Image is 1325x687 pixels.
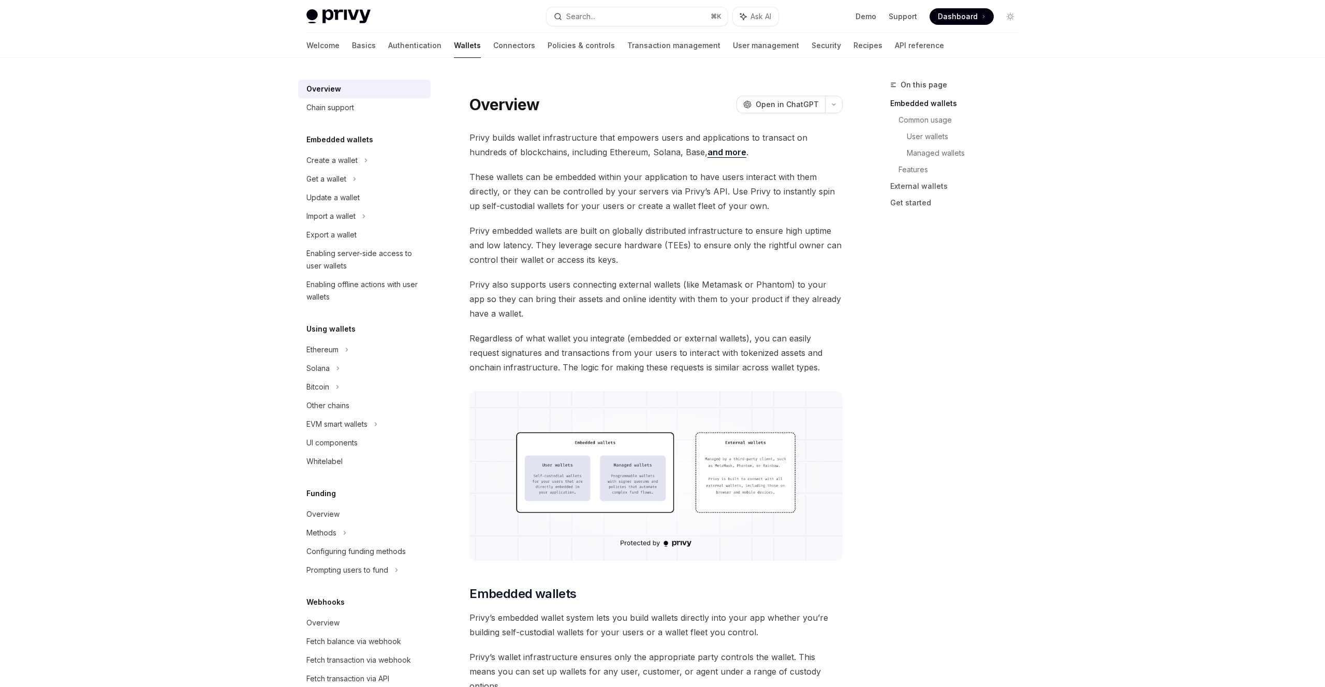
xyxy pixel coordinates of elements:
[890,195,1027,211] a: Get started
[547,7,728,26] button: Search...⌘K
[469,130,843,159] span: Privy builds wallet infrastructure that empowers users and applications to transact on hundreds o...
[306,564,388,576] div: Prompting users to fund
[298,651,431,669] a: Fetch transaction via webhook
[306,343,338,356] div: Ethereum
[907,145,1027,161] a: Managed wallets
[938,11,978,22] span: Dashboard
[548,33,615,58] a: Policies & controls
[469,586,576,602] span: Embedded wallets
[469,610,843,639] span: Privy’s embedded wallet system lets you build wallets directly into your app whether you’re build...
[306,508,340,520] div: Overview
[306,455,343,468] div: Whitelabel
[899,161,1027,178] a: Features
[566,10,595,23] div: Search...
[298,452,431,471] a: Whitelabel
[298,188,431,207] a: Update a wallet
[306,323,356,335] h5: Using wallets
[306,617,340,629] div: Overview
[856,11,876,22] a: Demo
[298,632,431,651] a: Fetch balance via webhook
[306,381,329,393] div: Bitcoin
[306,527,336,539] div: Methods
[388,33,441,58] a: Authentication
[306,596,345,608] h5: Webhooks
[895,33,944,58] a: API reference
[889,11,917,22] a: Support
[298,80,431,98] a: Overview
[907,128,1027,145] a: User wallets
[306,654,411,666] div: Fetch transaction via webhook
[298,396,431,415] a: Other chains
[306,418,367,430] div: EVM smart wallets
[930,8,994,25] a: Dashboard
[306,191,360,204] div: Update a wallet
[306,487,336,500] h5: Funding
[306,133,373,146] h5: Embedded wallets
[306,247,424,272] div: Enabling server-side access to user wallets
[890,95,1027,112] a: Embedded wallets
[812,33,841,58] a: Security
[750,11,771,22] span: Ask AI
[298,614,431,632] a: Overview
[306,154,358,167] div: Create a wallet
[901,79,947,91] span: On this page
[469,95,539,114] h1: Overview
[469,170,843,213] span: These wallets can be embedded within your application to have users interact with them directly, ...
[306,101,354,114] div: Chain support
[306,33,340,58] a: Welcome
[306,362,330,375] div: Solana
[756,99,819,110] span: Open in ChatGPT
[469,223,843,267] span: Privy embedded wallets are built on globally distributed infrastructure to ensure high uptime and...
[306,83,341,95] div: Overview
[306,229,357,241] div: Export a wallet
[306,399,349,412] div: Other chains
[306,635,401,648] div: Fetch balance via webhook
[352,33,376,58] a: Basics
[306,173,346,185] div: Get a wallet
[853,33,882,58] a: Recipes
[298,434,431,452] a: UI components
[454,33,481,58] a: Wallets
[298,542,431,561] a: Configuring funding methods
[737,96,825,113] button: Open in ChatGPT
[493,33,535,58] a: Connectors
[899,112,1027,128] a: Common usage
[890,178,1027,195] a: External wallets
[733,33,799,58] a: User management
[298,226,431,244] a: Export a wallet
[306,545,406,558] div: Configuring funding methods
[298,98,431,117] a: Chain support
[711,12,722,21] span: ⌘ K
[306,9,371,24] img: light logo
[627,33,720,58] a: Transaction management
[306,278,424,303] div: Enabling offline actions with user wallets
[298,505,431,524] a: Overview
[298,275,431,306] a: Enabling offline actions with user wallets
[298,244,431,275] a: Enabling server-side access to user wallets
[469,331,843,375] span: Regardless of what wallet you integrate (embedded or external wallets), you can easily request si...
[306,673,389,685] div: Fetch transaction via API
[306,210,356,222] div: Import a wallet
[469,277,843,321] span: Privy also supports users connecting external wallets (like Metamask or Phantom) to your app so t...
[733,7,778,26] button: Ask AI
[1002,8,1019,25] button: Toggle dark mode
[306,437,358,449] div: UI components
[469,391,843,561] img: images/walletoverview.png
[708,147,746,158] a: and more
